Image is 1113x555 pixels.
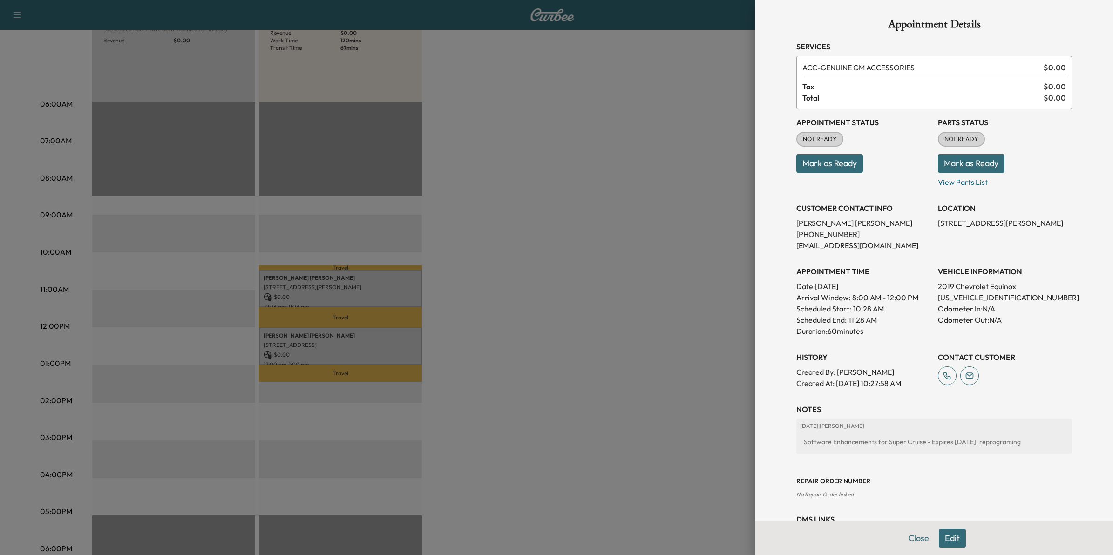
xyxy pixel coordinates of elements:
p: Date: [DATE] [796,281,930,292]
span: Tax [802,81,1044,92]
span: NOT READY [797,135,842,144]
button: Mark as Ready [796,154,863,173]
h3: Parts Status [938,117,1072,128]
span: No Repair Order linked [796,491,854,498]
button: Mark as Ready [938,154,1004,173]
span: Total [802,92,1044,103]
span: NOT READY [939,135,984,144]
h3: APPOINTMENT TIME [796,266,930,277]
p: View Parts List [938,173,1072,188]
p: Created By : [PERSON_NAME] [796,366,930,378]
p: Scheduled End: [796,314,847,325]
p: Scheduled Start: [796,303,851,314]
span: $ 0.00 [1044,62,1066,73]
div: Software Enhancements for Super Cruise - Expires [DATE], reprograming [800,433,1068,450]
span: $ 0.00 [1044,92,1066,103]
button: Edit [939,529,966,548]
p: Created At : [DATE] 10:27:58 AM [796,378,930,389]
p: 10:28 AM [853,303,884,314]
h1: Appointment Details [796,19,1072,34]
p: [PHONE_NUMBER] [796,229,930,240]
h3: CUSTOMER CONTACT INFO [796,203,930,214]
h3: DMS Links [796,514,1072,525]
p: Odometer Out: N/A [938,314,1072,325]
h3: CONTACT CUSTOMER [938,352,1072,363]
span: 8:00 AM - 12:00 PM [852,292,918,303]
h3: Appointment Status [796,117,930,128]
h3: NOTES [796,404,1072,415]
h3: History [796,352,930,363]
p: [DATE] | [PERSON_NAME] [800,422,1068,430]
p: [PERSON_NAME] [PERSON_NAME] [796,217,930,229]
span: $ 0.00 [1044,81,1066,92]
p: Odometer In: N/A [938,303,1072,314]
h3: LOCATION [938,203,1072,214]
h3: VEHICLE INFORMATION [938,266,1072,277]
p: [US_VEHICLE_IDENTIFICATION_NUMBER] [938,292,1072,303]
p: 2019 Chevrolet Equinox [938,281,1072,292]
p: [EMAIL_ADDRESS][DOMAIN_NAME] [796,240,930,251]
p: Duration: 60 minutes [796,325,930,337]
h3: Repair Order number [796,476,1072,486]
h3: Services [796,41,1072,52]
button: Close [903,529,935,548]
p: 11:28 AM [848,314,877,325]
p: [STREET_ADDRESS][PERSON_NAME] [938,217,1072,229]
span: GENUINE GM ACCESSORIES [802,62,1040,73]
p: Arrival Window: [796,292,930,303]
